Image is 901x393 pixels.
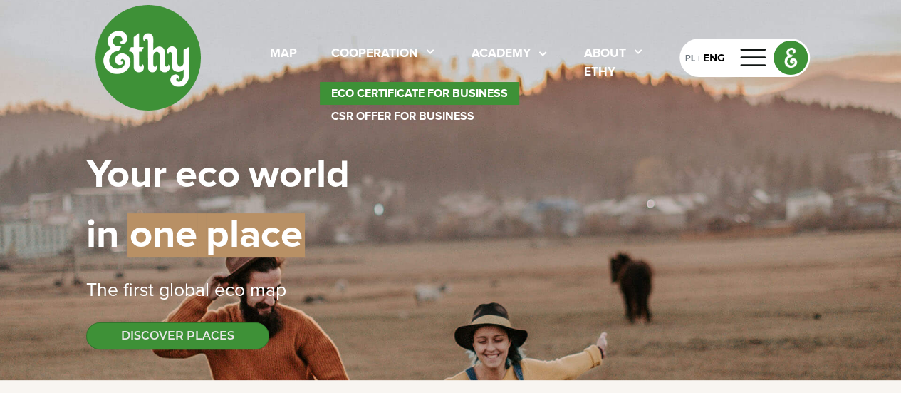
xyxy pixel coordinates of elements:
[86,277,816,305] div: The first global eco map
[86,155,167,195] span: Your
[703,51,725,66] div: ENG
[320,82,519,105] a: eco certificate for business
[127,213,197,257] span: one
[240,155,249,195] span: |
[119,215,127,255] span: |
[249,155,350,195] span: world
[472,45,531,63] div: academy
[270,45,297,63] div: map
[685,50,695,66] div: PL
[206,213,305,257] span: place
[774,41,807,74] img: ethy logo
[167,155,175,195] span: |
[320,105,519,128] a: CSR offer for business
[331,45,418,63] div: cooperation
[584,45,626,82] div: About ethy
[695,53,703,66] div: |
[86,322,269,349] button: DISCOVER PLACES
[197,213,206,257] span: |
[86,215,119,255] span: in
[175,155,240,195] span: eco
[95,4,202,111] img: ethy-logo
